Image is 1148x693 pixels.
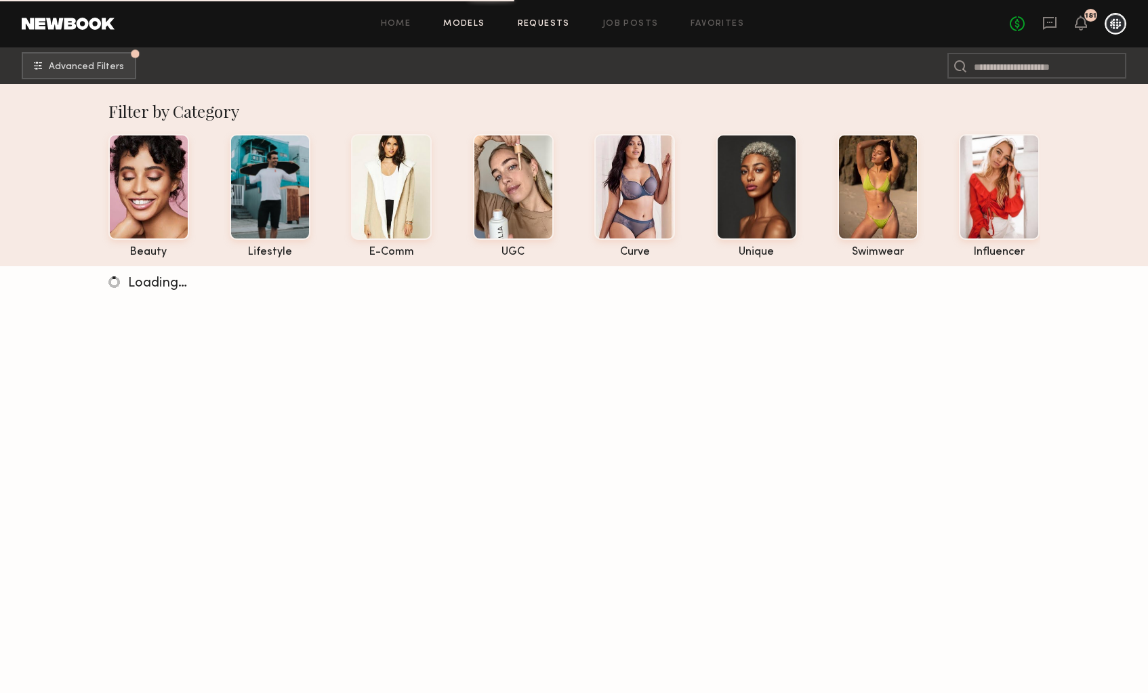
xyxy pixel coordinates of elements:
a: Favorites [691,20,744,28]
span: Advanced Filters [49,62,124,72]
a: Job Posts [602,20,659,28]
div: beauty [108,247,189,258]
div: curve [594,247,675,258]
div: influencer [959,247,1040,258]
div: swimwear [838,247,918,258]
a: Models [443,20,485,28]
a: Home [381,20,411,28]
div: unique [716,247,797,258]
button: Advanced Filters [22,52,136,79]
span: Loading… [128,277,187,290]
div: UGC [473,247,554,258]
div: e-comm [351,247,432,258]
div: Filter by Category [108,100,1040,122]
a: Requests [518,20,570,28]
div: 181 [1085,12,1096,20]
div: lifestyle [230,247,310,258]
